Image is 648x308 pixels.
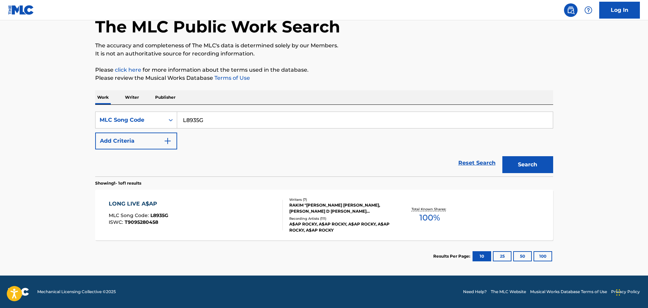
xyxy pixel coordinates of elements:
a: Privacy Policy [611,289,640,295]
div: Help [582,3,595,17]
div: Drag [616,282,620,303]
span: ISWC : [109,219,125,225]
a: click here [115,67,141,73]
img: logo [8,288,29,296]
div: MLC Song Code [100,116,161,124]
span: 100 % [419,212,440,224]
a: LONG LIVE A$APMLC Song Code:L8935GISWC:T9095280458Writers (7)RAKIM "[PERSON_NAME] [PERSON_NAME], ... [95,190,553,240]
button: Add Criteria [95,133,177,149]
a: Terms of Use [213,75,250,81]
div: Recording Artists ( 111 ) [289,216,392,221]
p: Showing 1 - 1 of 1 results [95,180,141,186]
div: RAKIM "[PERSON_NAME] [PERSON_NAME], [PERSON_NAME] D [PERSON_NAME] [PERSON_NAME], [PERSON_NAME] JR... [289,202,392,214]
img: 9d2ae6d4665cec9f34b9.svg [164,137,172,145]
div: LONG LIVE A$AP [109,200,168,208]
p: Please review the Musical Works Database [95,74,553,82]
span: MLC Song Code : [109,212,150,218]
button: 100 [534,251,552,261]
p: Results Per Page: [433,253,472,259]
span: T9095280458 [125,219,158,225]
h1: The MLC Public Work Search [95,17,340,37]
p: Total Known Shares: [412,207,448,212]
span: L8935G [150,212,168,218]
p: Please for more information about the terms used in the database. [95,66,553,74]
p: Work [95,90,111,104]
div: Writers ( 7 ) [289,197,392,202]
button: Search [502,156,553,173]
img: search [567,6,575,14]
div: A$AP ROCKY, A$AP ROCKY, A$AP ROCKY, A$AP ROCKY, A$AP ROCKY [289,221,392,233]
img: help [584,6,592,14]
form: Search Form [95,112,553,176]
p: It is not an authoritative source for recording information. [95,50,553,58]
p: Writer [123,90,141,104]
iframe: Chat Widget [614,276,648,308]
a: Reset Search [455,156,499,170]
a: Need Help? [463,289,487,295]
button: 50 [513,251,532,261]
p: Publisher [153,90,177,104]
a: Musical Works Database Terms of Use [530,289,607,295]
button: 10 [473,251,491,261]
span: Mechanical Licensing Collective © 2025 [37,289,116,295]
a: Public Search [564,3,578,17]
a: Log In [599,2,640,19]
p: The accuracy and completeness of The MLC's data is determined solely by our Members. [95,42,553,50]
img: MLC Logo [8,5,34,15]
a: The MLC Website [491,289,526,295]
button: 25 [493,251,511,261]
